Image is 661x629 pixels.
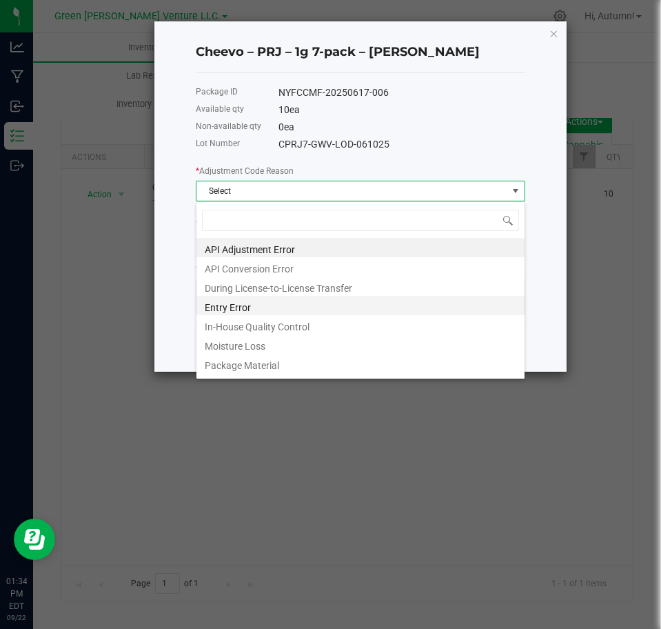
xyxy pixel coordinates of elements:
div: CPRJ7-GWV-LOD-061025 [278,137,525,152]
div: 10 [278,103,525,117]
iframe: Resource center [14,519,55,560]
span: Select [196,181,507,201]
label: Adjustment Code Reason [196,165,294,177]
span: ea [289,104,300,115]
label: Non-available qty [196,120,261,132]
label: Available qty [196,103,244,115]
label: Package ID [196,86,238,98]
h4: Cheevo – PRJ – 1g 7-pack – [PERSON_NAME] [196,43,525,61]
span: ea [284,121,294,132]
div: NYFCCMF-20250617-006 [278,86,525,100]
div: 0 [278,120,525,134]
label: Lot Number [196,137,240,150]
